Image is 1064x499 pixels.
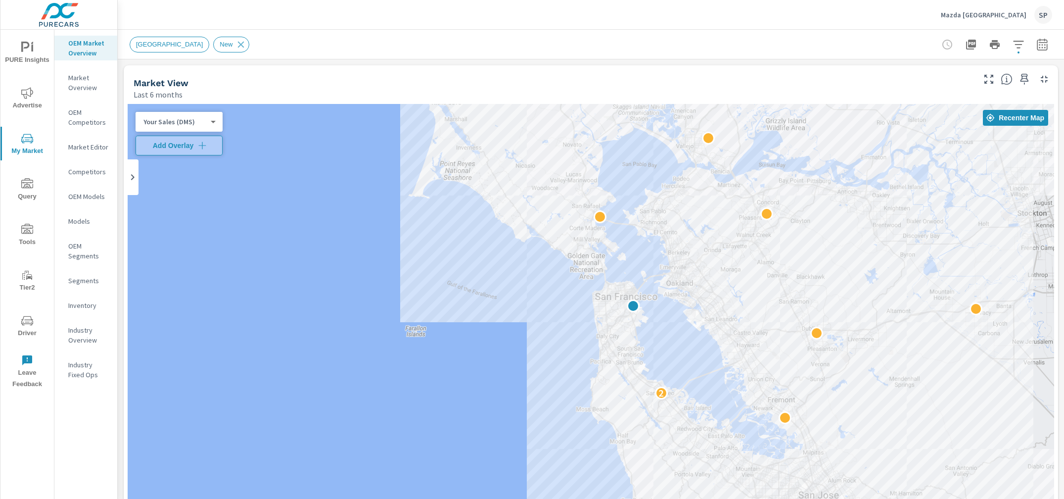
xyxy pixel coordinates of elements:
[941,10,1026,19] p: Mazda [GEOGRAPHIC_DATA]
[1032,35,1052,54] button: Select Date Range
[1034,6,1052,24] div: SP
[68,107,109,127] p: OEM Competitors
[143,117,207,126] p: Your Sales (DMS)
[68,216,109,226] p: Models
[68,38,109,58] p: OEM Market Overview
[68,73,109,93] p: Market Overview
[983,110,1048,126] button: Recenter Map
[68,276,109,286] p: Segments
[54,298,117,313] div: Inventory
[981,71,997,87] button: Make Fullscreen
[68,142,109,152] p: Market Editor
[68,300,109,310] p: Inventory
[3,178,51,202] span: Query
[213,37,249,52] div: New
[1001,73,1013,85] span: Find the biggest opportunities in your market for your inventory. Understand by postal code where...
[54,189,117,204] div: OEM Models
[54,36,117,60] div: OEM Market Overview
[3,224,51,248] span: Tools
[3,315,51,339] span: Driver
[214,41,238,48] span: New
[68,241,109,261] p: OEM Segments
[3,269,51,294] span: Tier2
[54,273,117,288] div: Segments
[3,133,51,157] span: My Market
[134,89,183,100] p: Last 6 months
[54,239,117,263] div: OEM Segments
[3,42,51,66] span: PURE Insights
[68,192,109,201] p: OEM Models
[54,105,117,130] div: OEM Competitors
[54,140,117,154] div: Market Editor
[54,214,117,229] div: Models
[658,387,664,399] p: 2
[68,167,109,177] p: Competitors
[1009,35,1028,54] button: Apply Filters
[987,113,1044,122] span: Recenter Map
[1017,71,1032,87] span: Save this to your personalized report
[68,360,109,380] p: Industry Fixed Ops
[54,164,117,179] div: Competitors
[54,357,117,382] div: Industry Fixed Ops
[3,87,51,111] span: Advertise
[54,70,117,95] div: Market Overview
[140,141,218,150] span: Add Overlay
[68,325,109,345] p: Industry Overview
[130,41,209,48] span: [GEOGRAPHIC_DATA]
[136,117,215,127] div: Your Sales (DMS)
[0,30,54,394] div: nav menu
[1036,71,1052,87] button: Minimize Widget
[985,35,1005,54] button: Print Report
[136,136,223,155] button: Add Overlay
[54,323,117,348] div: Industry Overview
[3,354,51,390] span: Leave Feedback
[961,35,981,54] button: "Export Report to PDF"
[134,78,188,88] h5: Market View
